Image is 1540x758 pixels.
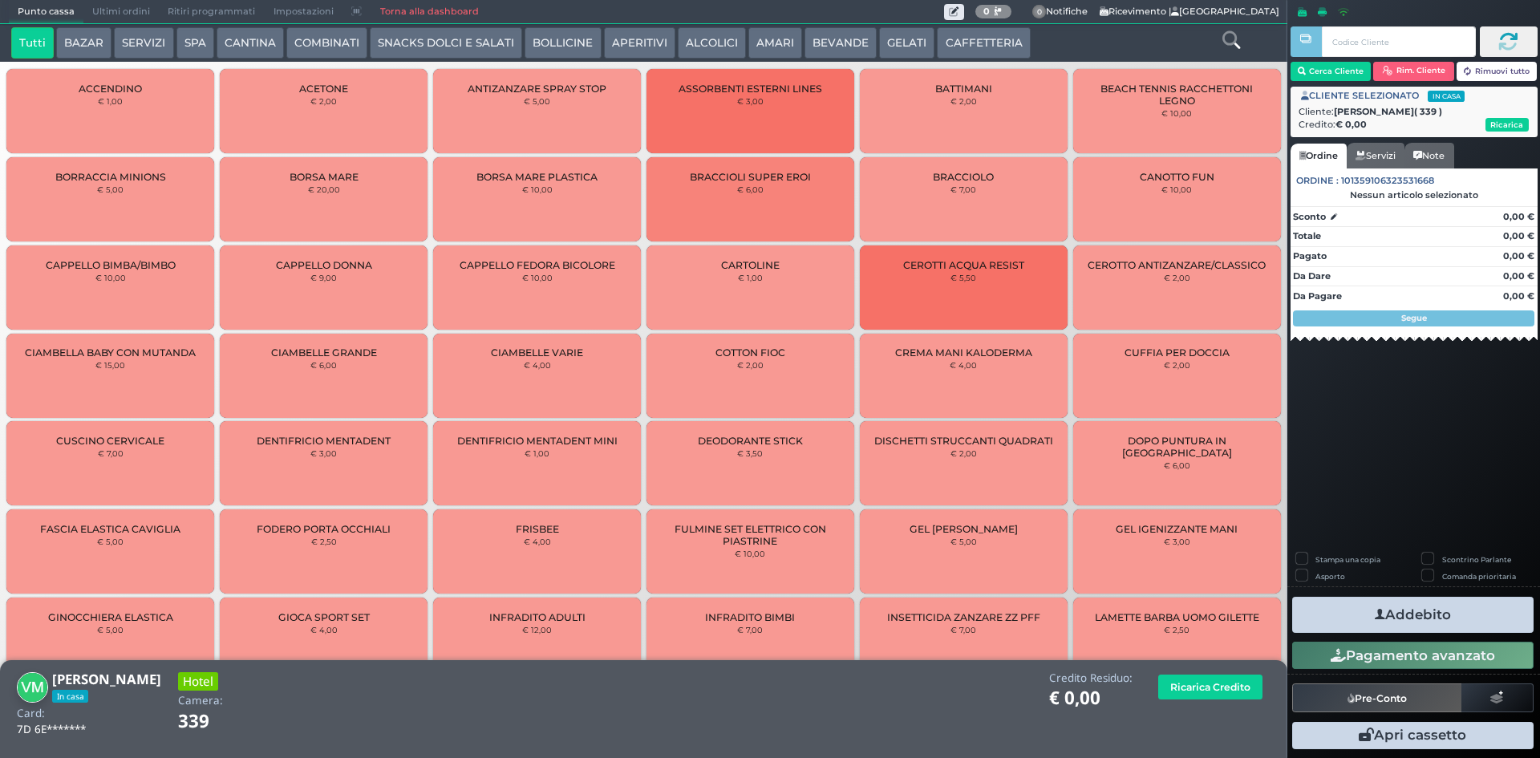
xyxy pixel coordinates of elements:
strong: Da Pagare [1293,290,1342,302]
span: CIAMBELLE GRANDE [271,347,377,359]
span: BEACH TENNIS RACCHETTONI LEGNO [1086,83,1266,107]
span: GIOCA SPORT SET [278,611,370,623]
span: GINOCCHIERA ELASTICA [48,611,173,623]
span: CAPPELLO DONNA [276,259,372,271]
small: € 7,00 [950,184,976,194]
button: AMARI [748,27,802,59]
small: € 4,00 [524,360,551,370]
span: Impostazioni [265,1,342,23]
span: Punto cassa [9,1,83,23]
small: € 9,00 [310,273,337,282]
span: CLIENTE SELEZIONATO [1301,89,1465,103]
strong: € 0,00 [1335,119,1367,130]
span: FODERO PORTA OCCHIALI [257,523,391,535]
button: Rimuovi tutto [1457,62,1538,81]
button: BEVANDE [804,27,877,59]
small: € 2,50 [311,537,337,546]
span: CEROTTO ANTIZANZARE/CLASSICO [1088,259,1266,271]
a: Ordine [1291,144,1347,169]
button: BAZAR [56,27,111,59]
button: APERITIVI [604,27,675,59]
small: € 6,00 [1164,460,1190,470]
small: € 7,00 [98,448,124,458]
h4: Credito Residuo: [1049,672,1133,684]
small: € 5,00 [97,184,124,194]
span: ACCENDINO [79,83,142,95]
span: BORSA MARE [290,171,359,183]
strong: 0,00 € [1503,211,1534,222]
small: € 5,00 [950,537,977,546]
span: CANOTTO FUN [1140,171,1214,183]
span: DISCHETTI STRUCCANTI QUADRATI [874,435,1053,447]
label: Comanda prioritaria [1442,571,1516,582]
small: € 20,00 [308,184,340,194]
span: CEROTTI ACQUA RESIST [903,259,1024,271]
small: € 7,00 [737,625,763,634]
small: € 4,00 [524,537,551,546]
small: € 4,00 [310,625,338,634]
button: COMBINATI [286,27,367,59]
h4: Camera: [178,695,223,707]
span: 101359106323531668 [1341,174,1434,188]
a: Servizi [1347,143,1404,168]
h1: € 0,00 [1049,688,1133,708]
button: Pre-Conto [1292,683,1462,712]
small: € 5,50 [950,273,976,282]
button: CANTINA [217,27,284,59]
small: € 1,00 [98,96,123,106]
span: FRISBEE [516,523,559,535]
span: Ritiri programmati [159,1,264,23]
small: € 2,00 [950,96,977,106]
button: BOLLICINE [525,27,601,59]
small: € 10,00 [1161,108,1192,118]
strong: Totale [1293,230,1321,241]
strong: 0,00 € [1503,270,1534,282]
span: INFRADITO ADULTI [489,611,586,623]
small: € 7,00 [950,625,976,634]
span: GEL IGENIZZANTE MANI [1116,523,1238,535]
div: Nessun articolo selezionato [1291,189,1538,201]
span: CIAMBELLE VARIE [491,347,583,359]
span: FULMINE SET ELETTRICO CON PIASTRINE [660,523,841,547]
small: € 2,00 [1164,273,1190,282]
h3: Hotel [178,672,218,691]
button: Tutti [11,27,54,59]
small: € 2,00 [1164,360,1190,370]
span: CREMA MANI KALODERMA [895,347,1032,359]
small: € 3,00 [737,96,764,106]
strong: Sconto [1293,210,1326,224]
span: DENTIFRICIO MENTADENT [257,435,391,447]
b: [PERSON_NAME] [52,670,161,688]
span: ACETONE [299,83,348,95]
button: Apri cassetto [1292,722,1534,749]
span: COTTON FIOC [715,347,785,359]
h1: 339 [178,711,254,732]
label: Asporto [1315,571,1345,582]
img: Vincenzo Marchese [17,672,48,703]
button: Pagamento avanzato [1292,642,1534,669]
small: € 6,00 [310,360,337,370]
small: € 10,00 [1161,184,1192,194]
small: € 3,50 [737,448,763,458]
span: FASCIA ELASTICA CAVIGLIA [40,523,180,535]
span: BATTIMANI [935,83,992,95]
small: € 5,00 [97,625,124,634]
small: € 3,00 [310,448,337,458]
button: ALCOLICI [678,27,746,59]
span: DENTIFRICIO MENTADENT MINI [457,435,618,447]
input: Codice Cliente [1322,26,1475,57]
small: € 2,00 [737,360,764,370]
span: LAMETTE BARBA UOMO GILETTE [1095,611,1259,623]
span: INFRADITO BIMBI [705,611,795,623]
button: GELATI [879,27,934,59]
small: € 1,00 [738,273,763,282]
strong: Pagato [1293,250,1327,261]
b: 0 [983,6,990,17]
button: SPA [176,27,214,59]
button: Rim. Cliente [1373,62,1454,81]
small: € 1,00 [525,448,549,458]
button: Addebito [1292,597,1534,633]
a: Torna alla dashboard [371,1,487,23]
b: [PERSON_NAME] [1334,106,1442,117]
small: € 2,00 [310,96,337,106]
